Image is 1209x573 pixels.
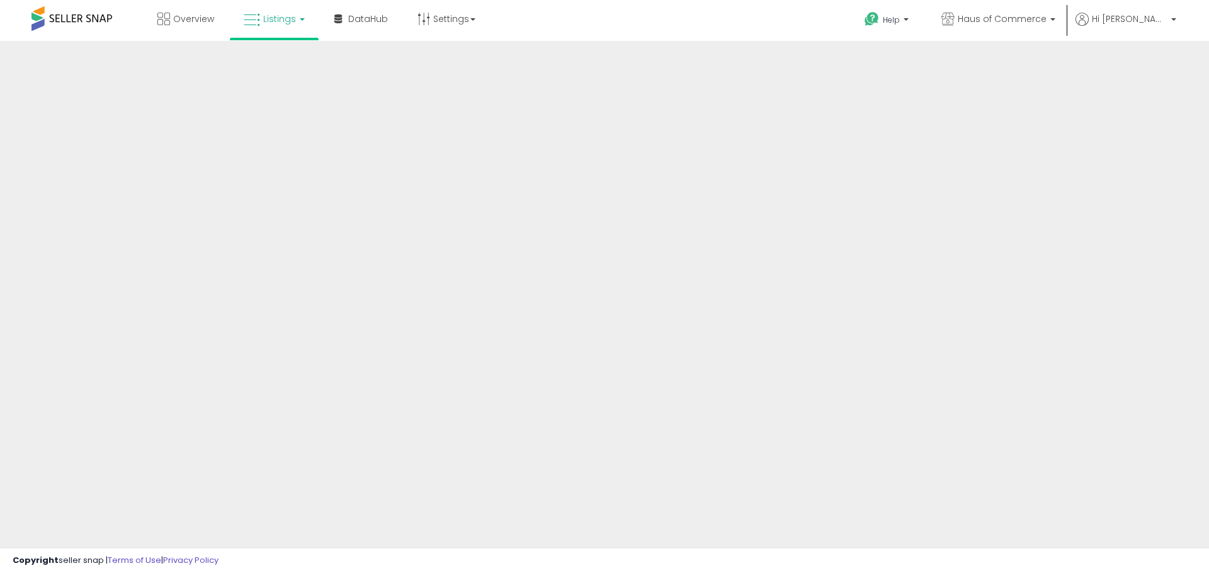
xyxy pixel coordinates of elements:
[1076,13,1176,41] a: Hi [PERSON_NAME]
[864,11,880,27] i: Get Help
[163,554,219,566] a: Privacy Policy
[108,554,161,566] a: Terms of Use
[854,2,921,41] a: Help
[173,13,214,25] span: Overview
[263,13,296,25] span: Listings
[13,555,219,567] div: seller snap | |
[958,13,1047,25] span: Haus of Commerce
[348,13,388,25] span: DataHub
[1092,13,1167,25] span: Hi [PERSON_NAME]
[883,14,900,25] span: Help
[13,554,59,566] strong: Copyright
